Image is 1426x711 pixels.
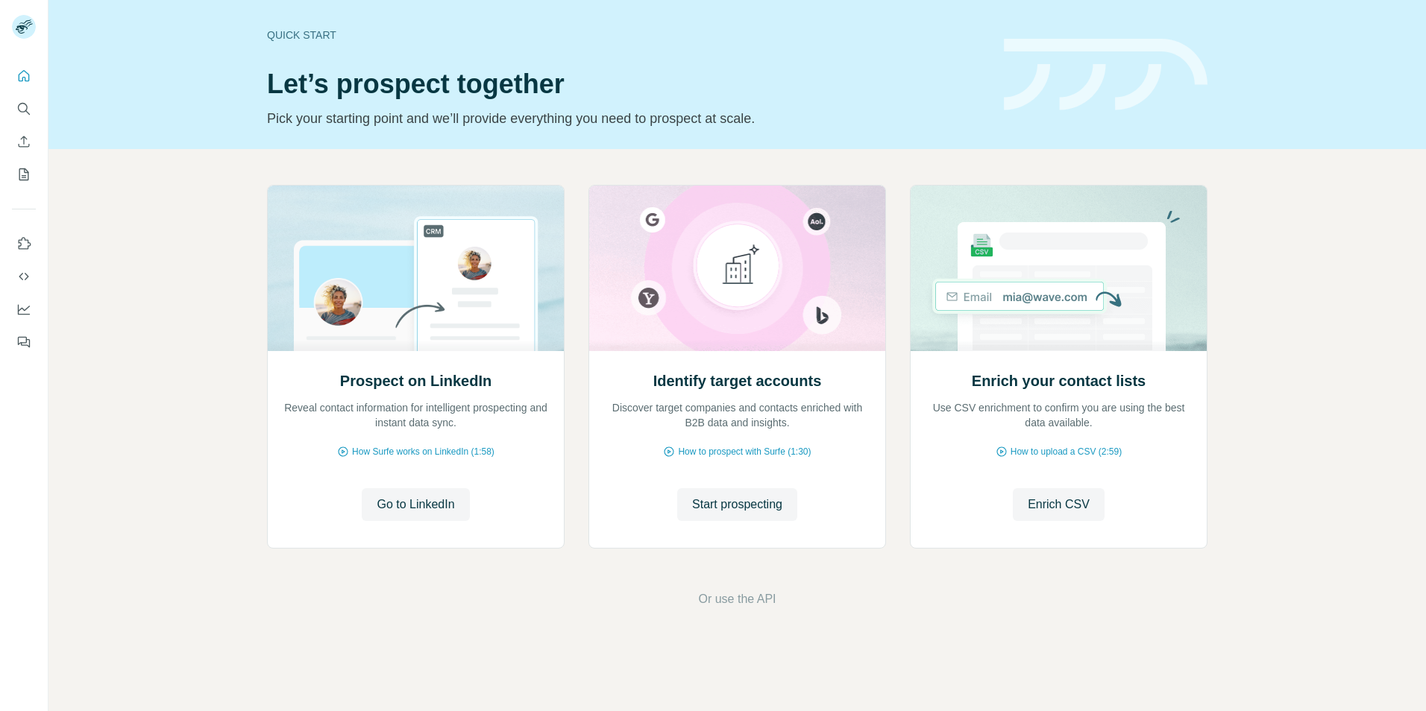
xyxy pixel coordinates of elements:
span: How to upload a CSV (2:59) [1011,445,1122,458]
button: My lists [12,161,36,188]
p: Reveal contact information for intelligent prospecting and instant data sync. [283,400,549,430]
img: Enrich your contact lists [910,186,1207,351]
h2: Prospect on LinkedIn [340,370,491,391]
button: Go to LinkedIn [362,488,469,521]
span: How Surfe works on LinkedIn (1:58) [352,445,494,458]
button: Or use the API [698,590,776,608]
span: Go to LinkedIn [377,496,454,513]
span: How to prospect with Surfe (1:30) [678,445,811,458]
button: Use Surfe on LinkedIn [12,230,36,257]
p: Discover target companies and contacts enriched with B2B data and insights. [604,400,870,430]
h2: Identify target accounts [653,370,822,391]
span: Enrich CSV [1028,496,1090,513]
p: Use CSV enrichment to confirm you are using the best data available. [926,400,1192,430]
img: Identify target accounts [588,186,886,351]
button: Quick start [12,63,36,89]
button: Dashboard [12,296,36,323]
button: Search [12,95,36,122]
h2: Enrich your contact lists [972,370,1146,391]
button: Enrich CSV [1013,488,1105,521]
img: Prospect on LinkedIn [267,186,565,351]
img: banner [1004,39,1207,111]
span: Start prospecting [692,496,782,513]
button: Use Surfe API [12,263,36,290]
div: Quick start [267,28,986,42]
h1: Let’s prospect together [267,69,986,99]
p: Pick your starting point and we’ll provide everything you need to prospect at scale. [267,108,986,129]
button: Feedback [12,329,36,355]
button: Start prospecting [677,488,797,521]
button: Enrich CSV [12,128,36,155]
